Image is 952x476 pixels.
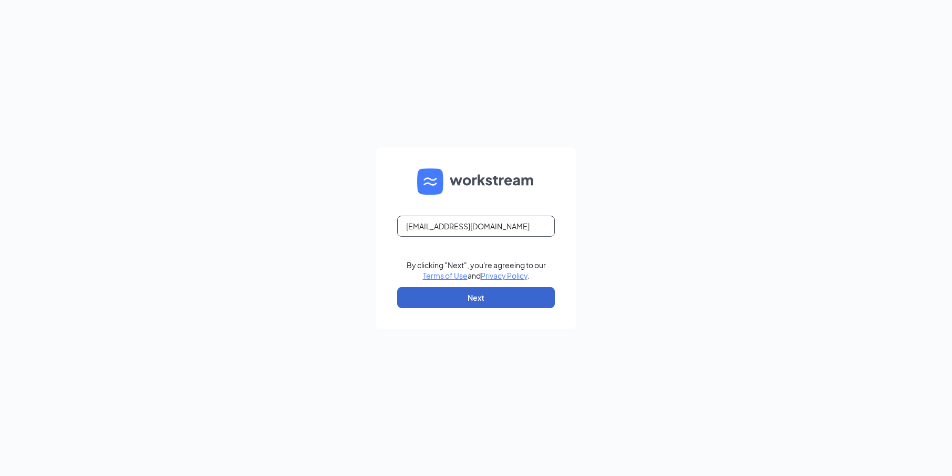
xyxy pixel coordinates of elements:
a: Privacy Policy [481,271,527,280]
div: By clicking "Next", you're agreeing to our and . [407,260,546,281]
a: Terms of Use [423,271,468,280]
button: Next [397,287,555,308]
input: Email [397,216,555,237]
img: WS logo and Workstream text [417,168,535,195]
